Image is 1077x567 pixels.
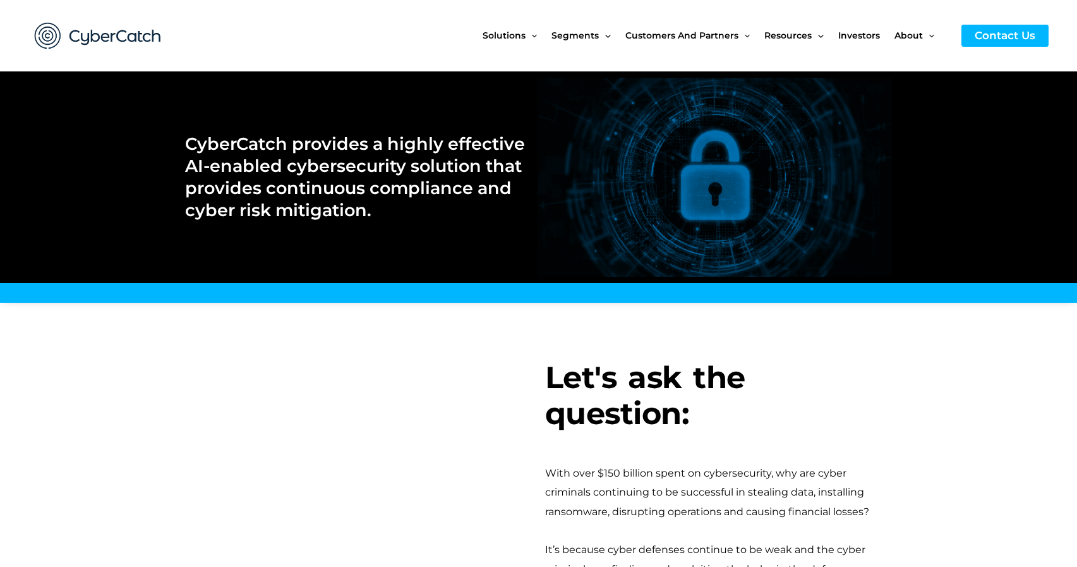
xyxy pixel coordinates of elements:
[545,464,893,521] div: With over $150 billion spent on cybersecurity, why are cyber criminals continuing to be successfu...
[838,9,880,62] span: Investors
[961,25,1049,47] a: Contact Us
[812,9,823,62] span: Menu Toggle
[526,9,537,62] span: Menu Toggle
[22,9,174,62] img: CyberCatch
[599,9,610,62] span: Menu Toggle
[838,9,894,62] a: Investors
[764,9,812,62] span: Resources
[551,9,599,62] span: Segments
[923,9,934,62] span: Menu Toggle
[483,9,526,62] span: Solutions
[894,9,923,62] span: About
[185,133,526,221] h2: CyberCatch provides a highly effective AI-enabled cybersecurity solution that provides continuous...
[545,360,893,432] h3: Let's ask the question:
[738,9,750,62] span: Menu Toggle
[625,9,738,62] span: Customers and Partners
[483,9,949,62] nav: Site Navigation: New Main Menu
